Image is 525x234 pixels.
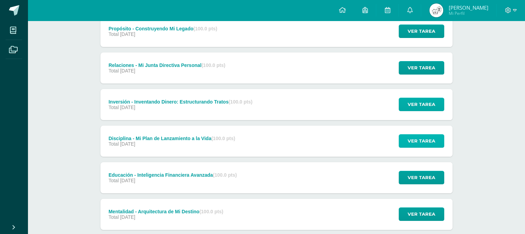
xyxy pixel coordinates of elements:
button: Ver tarea [399,171,444,184]
span: [DATE] [120,141,135,147]
span: Total [108,178,119,183]
button: Ver tarea [399,98,444,111]
button: Ver tarea [399,134,444,148]
span: Total [108,141,119,147]
button: Ver tarea [399,61,444,75]
div: Mentalidad - Arquitectura de Mi Destino [108,209,223,214]
span: Total [108,105,119,110]
span: [DATE] [120,178,135,183]
span: Mi Perfil [448,10,488,16]
strong: (100.0 pts) [229,99,252,105]
strong: (100.0 pts) [202,62,225,68]
button: Ver tarea [399,25,444,38]
span: Total [108,68,119,74]
span: [DATE] [120,214,135,220]
div: Relaciones - Mi Junta Directiva Personal [108,62,225,68]
span: Total [108,214,119,220]
span: [DATE] [120,31,135,37]
span: [PERSON_NAME] [448,4,488,11]
img: 67686b22a2c70cfa083e682cafa7854b.png [429,3,443,17]
strong: (100.0 pts) [213,172,237,178]
span: [DATE] [120,105,135,110]
button: Ver tarea [399,207,444,221]
strong: (100.0 pts) [193,26,217,31]
span: Ver tarea [408,208,435,221]
div: Propósito - Construyendo Mi Legado [108,26,217,31]
span: Ver tarea [408,25,435,38]
div: Inversión - Inventando Dinero: Estructurando Tratos [108,99,252,105]
span: Total [108,31,119,37]
span: Ver tarea [408,171,435,184]
span: [DATE] [120,68,135,74]
span: Ver tarea [408,61,435,74]
span: Ver tarea [408,135,435,147]
span: Ver tarea [408,98,435,111]
strong: (100.0 pts) [211,136,235,141]
div: Disciplina - Mi Plan de Lanzamiento a la Vida [108,136,235,141]
strong: (100.0 pts) [200,209,223,214]
div: Educación - Inteligencia Financiera Avanzada [108,172,237,178]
